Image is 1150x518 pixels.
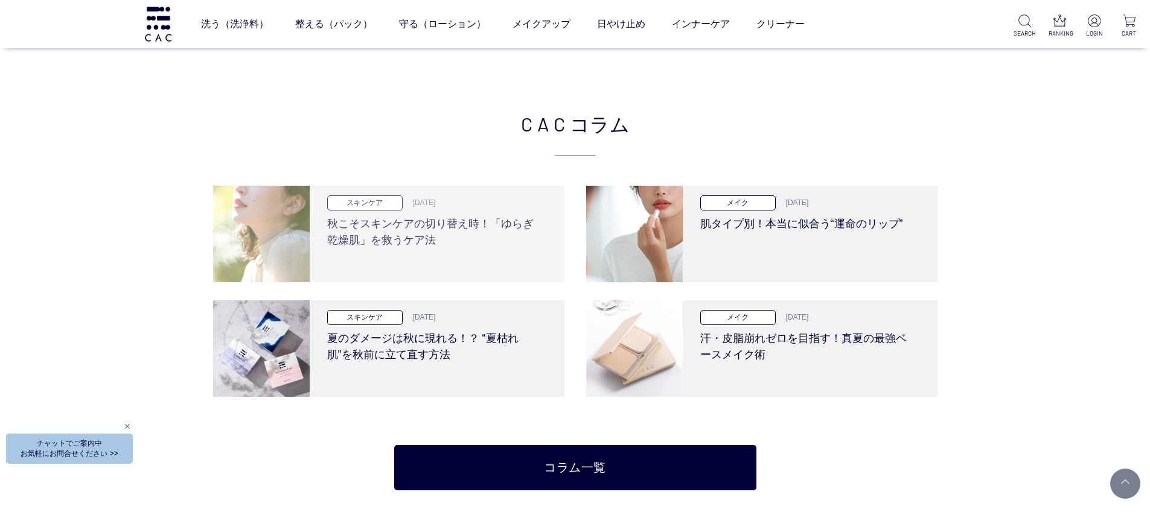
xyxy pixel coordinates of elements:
a: 整える（パック） [295,7,372,41]
img: 汗・皮脂崩れゼロを目指す！真夏の最強ベースメイク術 [586,300,683,397]
p: [DATE] [779,197,809,208]
p: メイク [700,195,776,210]
a: インナーケア [672,7,730,41]
p: スキンケア [327,310,403,325]
img: 夏のダメージは秋に現れる！？ “夏枯れ肌”を秋前に立て直す方法 [213,300,310,397]
h3: 肌タイプ別！本当に似合う“運命のリップ” [700,210,911,232]
img: logo [143,7,173,41]
p: [DATE] [406,312,436,323]
a: 夏のダメージは秋に現れる！？ “夏枯れ肌”を秋前に立て直す方法 スキンケア [DATE] 夏のダメージは秋に現れる！？ “夏枯れ肌”を秋前に立て直す方法 [213,300,564,397]
p: CART [1118,29,1140,38]
a: 洗う（洗浄料） [201,7,269,41]
a: 日やけ止め [597,7,645,41]
p: LOGIN [1083,29,1105,38]
p: スキンケア [327,195,403,210]
a: RANKING [1049,14,1071,38]
p: [DATE] [406,197,436,208]
p: メイク [700,310,776,325]
span: コラム [570,109,630,138]
a: コラム一覧 [394,445,756,490]
a: 汗・皮脂崩れゼロを目指す！真夏の最強ベースメイク術 メイク [DATE] 汗・皮脂崩れゼロを目指す！真夏の最強ベースメイク術 [586,300,938,397]
h3: 秋こそスキンケアの切り替え時！「ゆらぎ乾燥肌」を救うケア法 [327,210,538,248]
img: 秋こそスキンケアの切り替え時！「ゆらぎ乾燥肌」を救うケア法 loading= [213,186,310,282]
a: メイクアップ [513,7,570,41]
p: [DATE] [779,312,809,323]
a: LOGIN [1083,14,1105,38]
h2: CAC [213,109,938,156]
a: クリーナー [756,7,805,41]
h3: 汗・皮脂崩れゼロを目指す！真夏の最強ベースメイク術 [700,325,911,363]
img: 肌タイプ別！本当に似合う“運命のリップ” [586,186,683,282]
p: SEARCH [1014,29,1036,38]
a: 肌タイプ別！本当に似合う“運命のリップ” メイク [DATE] 肌タイプ別！本当に似合う“運命のリップ” [586,186,938,282]
p: RANKING [1049,29,1071,38]
a: 秋こそスキンケアの切り替え時！「ゆらぎ乾燥肌」を救うケア法 loading= スキンケア [DATE] 秋こそスキンケアの切り替え時！「ゆらぎ乾燥肌」を救うケア法 [213,186,564,282]
h3: 夏のダメージは秋に現れる！？ “夏枯れ肌”を秋前に立て直す方法 [327,325,538,363]
a: SEARCH [1014,14,1036,38]
a: CART [1118,14,1140,38]
a: 守る（ローション） [399,7,486,41]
